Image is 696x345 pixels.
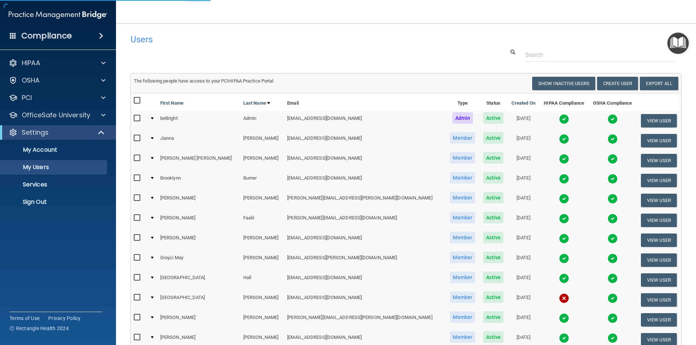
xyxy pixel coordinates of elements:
[559,154,569,164] img: tick.e7d51cea.svg
[667,33,689,54] button: Open Resource Center
[284,131,446,151] td: [EMAIL_ADDRESS][DOMAIN_NAME]
[240,310,284,330] td: [PERSON_NAME]
[483,291,504,303] span: Active
[450,132,475,144] span: Member
[479,93,507,111] th: Status
[284,93,446,111] th: Email
[240,171,284,190] td: Burner
[284,190,446,210] td: [PERSON_NAME][EMAIL_ADDRESS][PERSON_NAME][DOMAIN_NAME]
[559,134,569,144] img: tick.e7d51cea.svg
[157,270,240,290] td: [GEOGRAPHIC_DATA]
[130,35,447,44] h4: Users
[641,233,677,247] button: View User
[21,31,72,41] h4: Compliance
[608,313,618,323] img: tick.e7d51cea.svg
[507,151,539,171] td: [DATE]
[608,214,618,224] img: tick.e7d51cea.svg
[157,131,240,151] td: Jianna
[450,172,475,184] span: Member
[507,310,539,330] td: [DATE]
[507,111,539,131] td: [DATE]
[559,293,569,303] img: cross.ca9f0e7f.svg
[559,313,569,323] img: tick.e7d51cea.svg
[134,78,274,84] span: The following people have access to your PCIHIPAA Practice Portal
[240,230,284,250] td: [PERSON_NAME]
[559,273,569,283] img: tick.e7d51cea.svg
[9,325,69,332] span: Ⓒ Rectangle Health 2024
[284,111,446,131] td: [EMAIL_ADDRESS][DOMAIN_NAME]
[9,315,40,322] a: Terms of Use
[157,250,240,270] td: Grayci May
[240,270,284,290] td: Hall
[641,293,677,307] button: View User
[284,270,446,290] td: [EMAIL_ADDRESS][DOMAIN_NAME]
[450,232,475,243] span: Member
[450,331,475,343] span: Member
[507,190,539,210] td: [DATE]
[450,252,475,263] span: Member
[9,76,105,85] a: OSHA
[157,310,240,330] td: [PERSON_NAME]
[641,214,677,227] button: View User
[483,152,504,164] span: Active
[559,214,569,224] img: tick.e7d51cea.svg
[157,190,240,210] td: [PERSON_NAME]
[22,76,40,85] p: OSHA
[284,171,446,190] td: [EMAIL_ADDRESS][DOMAIN_NAME]
[450,311,475,323] span: Member
[483,132,504,144] span: Active
[507,290,539,310] td: [DATE]
[450,212,475,223] span: Member
[507,131,539,151] td: [DATE]
[22,93,32,102] p: PCI
[284,230,446,250] td: [EMAIL_ADDRESS][DOMAIN_NAME]
[608,194,618,204] img: tick.e7d51cea.svg
[641,174,677,187] button: View User
[284,151,446,171] td: [EMAIL_ADDRESS][DOMAIN_NAME]
[608,253,618,264] img: tick.e7d51cea.svg
[157,290,240,310] td: [GEOGRAPHIC_DATA]
[240,250,284,270] td: [PERSON_NAME]
[640,77,678,90] a: Export All
[608,333,618,343] img: tick.e7d51cea.svg
[240,131,284,151] td: [PERSON_NAME]
[608,134,618,144] img: tick.e7d51cea.svg
[160,99,183,108] a: First Name
[284,210,446,230] td: [PERSON_NAME][EMAIL_ADDRESS][DOMAIN_NAME]
[452,112,473,124] span: Admin
[483,212,504,223] span: Active
[608,154,618,164] img: tick.e7d51cea.svg
[22,111,90,119] p: OfficeSafe University
[641,253,677,267] button: View User
[559,174,569,184] img: tick.e7d51cea.svg
[608,293,618,303] img: tick.e7d51cea.svg
[157,151,240,171] td: [PERSON_NAME] [PERSON_NAME]
[507,270,539,290] td: [DATE]
[240,151,284,171] td: [PERSON_NAME]
[641,114,677,127] button: View User
[22,128,49,137] p: Settings
[284,290,446,310] td: [EMAIL_ADDRESS][DOMAIN_NAME]
[483,252,504,263] span: Active
[483,232,504,243] span: Active
[5,164,104,171] p: My Users
[240,210,284,230] td: Faalii
[157,230,240,250] td: [PERSON_NAME]
[641,194,677,207] button: View User
[559,253,569,264] img: tick.e7d51cea.svg
[539,93,589,111] th: HIPAA Compliance
[240,111,284,131] td: Admin
[284,310,446,330] td: [PERSON_NAME][EMAIL_ADDRESS][PERSON_NAME][DOMAIN_NAME]
[507,230,539,250] td: [DATE]
[9,59,105,67] a: HIPAA
[641,154,677,167] button: View User
[450,272,475,283] span: Member
[5,146,104,153] p: My Account
[157,210,240,230] td: [PERSON_NAME]
[446,93,479,111] th: Type
[9,8,107,22] img: PMB logo
[483,192,504,203] span: Active
[588,93,636,111] th: OSHA Compliance
[450,291,475,303] span: Member
[9,111,105,119] a: OfficeSafe University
